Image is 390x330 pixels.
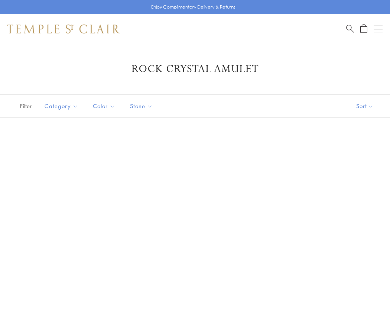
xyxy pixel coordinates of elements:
[360,24,367,33] a: Open Shopping Bag
[126,101,158,111] span: Stone
[339,95,390,117] button: Show sort by
[87,98,121,114] button: Color
[124,98,158,114] button: Stone
[89,101,121,111] span: Color
[19,62,371,76] h1: Rock Crystal Amulet
[41,101,84,111] span: Category
[374,25,383,33] button: Open navigation
[151,3,235,11] p: Enjoy Complimentary Delivery & Returns
[7,25,120,33] img: Temple St. Clair
[39,98,84,114] button: Category
[346,24,354,33] a: Search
